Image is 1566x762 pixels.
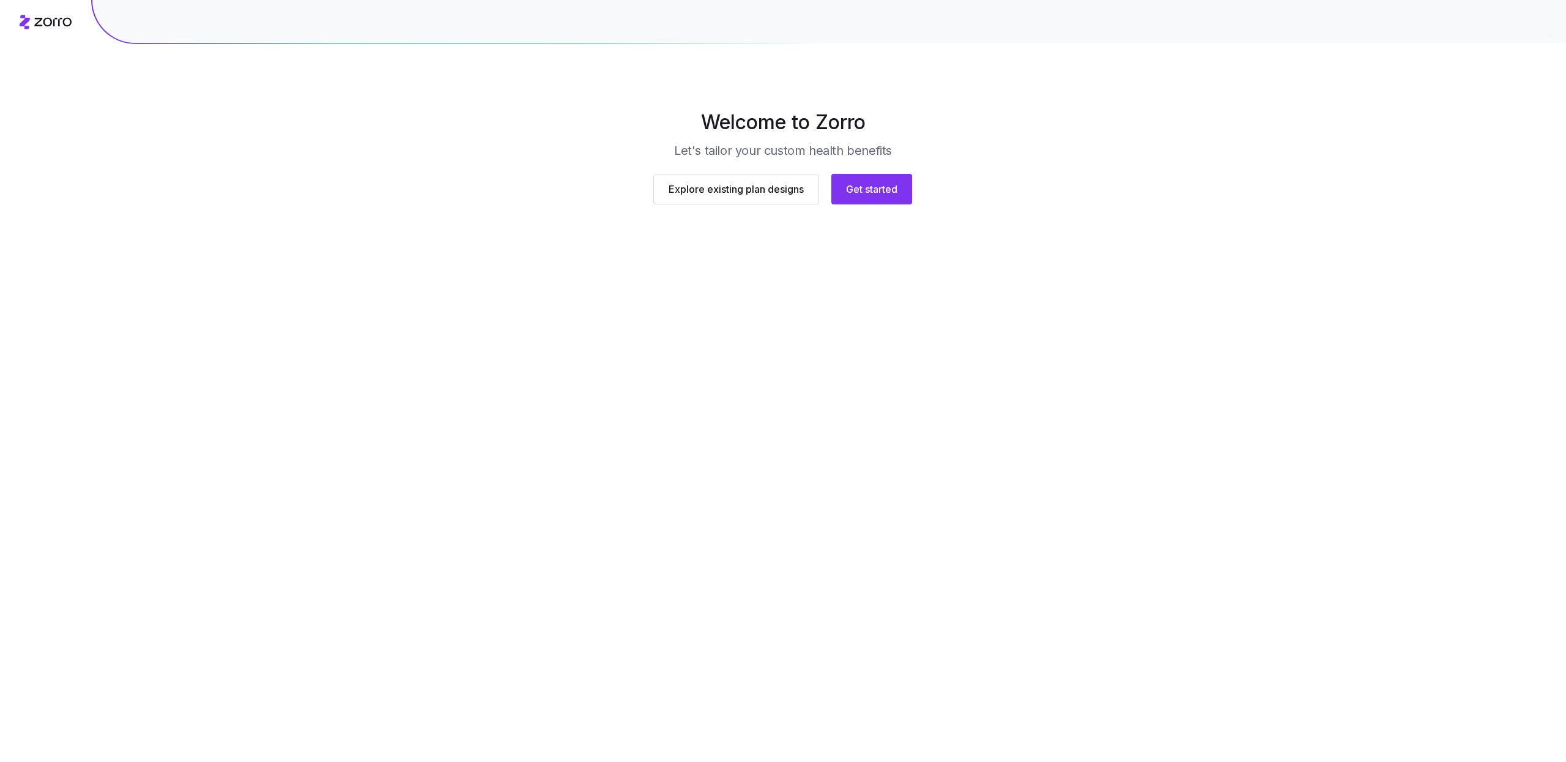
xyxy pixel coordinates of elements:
[846,182,897,196] span: Get started
[831,174,912,204] button: Get started
[653,174,819,204] button: Explore existing plan designs
[669,182,804,196] span: Explore existing plan designs
[674,142,892,159] h3: Let's tailor your custom health benefits
[480,108,1086,137] h1: Welcome to Zorro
